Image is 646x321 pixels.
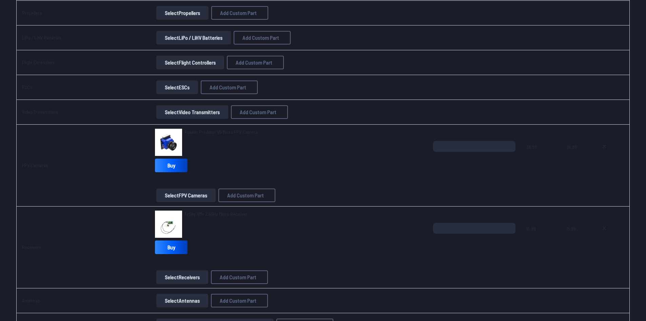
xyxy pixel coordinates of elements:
a: SelectLiPo / LiHV Batteries [155,31,232,44]
button: Add Custom Part [211,6,268,20]
a: Receivers [22,244,41,250]
a: LiPo / LiHV Batteries [22,35,61,40]
button: Add Custom Part [211,294,268,307]
span: Add Custom Part [220,10,257,16]
span: 15.99 [566,223,585,255]
button: Add Custom Part [227,56,284,69]
a: Flight Controllers [22,59,55,65]
button: SelectReceivers [156,270,208,284]
a: ESCs [22,84,32,90]
span: Add Custom Part [236,60,272,65]
button: Add Custom Part [218,189,275,202]
a: FPV Cameras [22,162,48,168]
button: Add Custom Part [234,31,291,44]
a: SelectVideo Transmitters [155,105,230,119]
button: Add Custom Part [211,270,268,284]
a: Antennas [22,298,40,303]
a: FrSky XM+ 2.4GHz Micro Receiver [185,211,247,217]
a: Buy [155,159,188,172]
button: Add Custom Part [231,105,288,119]
a: SelectFPV Cameras [155,189,217,202]
span: Add Custom Part [210,85,246,90]
span: Add Custom Part [242,35,279,40]
button: SelectPropellers [156,6,209,20]
button: SelectVideo Transmitters [156,105,228,119]
button: SelectFlight Controllers [156,56,224,69]
a: SelectPropellers [155,6,210,20]
a: Propellers [22,10,42,16]
a: SelectESCs [155,81,199,94]
button: SelectLiPo / LiHV Batteries [156,31,231,44]
button: SelectAntennas [156,294,208,307]
span: 36.89 [566,141,585,174]
a: SelectReceivers [155,270,210,284]
span: Add Custom Part [220,274,256,280]
button: Add Custom Part [201,81,258,94]
span: Add Custom Part [220,298,256,303]
a: SelectAntennas [155,294,210,307]
a: SelectFlight Controllers [155,56,226,69]
img: image [155,211,182,238]
span: 15.99 [526,223,555,255]
button: SelectFPV Cameras [156,189,216,202]
span: Add Custom Part [227,193,264,198]
img: image [155,129,182,156]
a: Foxeer Predator V5 Micro FPV Camera [185,129,258,136]
a: Buy [155,240,188,254]
span: Add Custom Part [240,109,276,115]
span: 36.89 [526,141,555,174]
button: SelectESCs [156,81,198,94]
span: FrSky XM+ 2.4GHz Micro Receiver [185,211,247,217]
a: Video Transmitters [22,109,58,115]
